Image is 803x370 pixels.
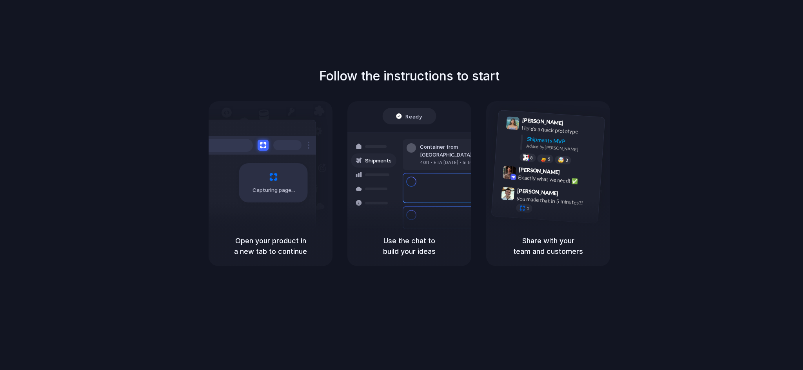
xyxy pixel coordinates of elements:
span: 9:47 AM [561,190,577,200]
h5: Use the chat to build your ideas [357,235,462,257]
div: Shipments MVP [527,135,599,148]
span: Shipments [365,157,392,165]
h5: Share with your team and customers [496,235,601,257]
div: Here's a quick prototype [521,124,600,137]
span: Ready [406,112,422,120]
div: 🤯 [558,157,565,163]
div: 40ft • ETA [DATE] • In transit [420,159,505,166]
div: Added by [PERSON_NAME] [526,143,598,154]
h1: Follow the instructions to start [319,67,500,86]
span: 9:41 AM [566,120,582,129]
span: 1 [527,206,529,211]
span: Capturing page [253,186,296,194]
span: 8 [530,156,533,160]
span: 5 [548,157,550,161]
h5: Open your product in a new tab to continue [218,235,323,257]
span: [PERSON_NAME] [517,186,559,198]
div: you made that in 5 minutes?! [516,195,595,208]
span: 3 [565,158,568,162]
div: Exactly what we need! ✅ [518,173,596,187]
span: [PERSON_NAME] [522,116,563,127]
span: [PERSON_NAME] [518,165,560,177]
span: 9:42 AM [562,169,578,179]
div: Container from [GEOGRAPHIC_DATA] [420,143,505,159]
